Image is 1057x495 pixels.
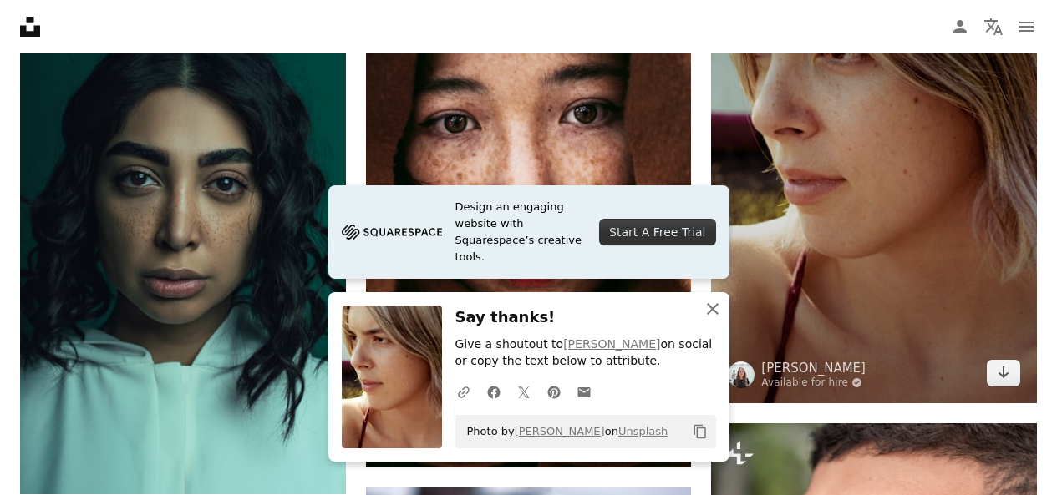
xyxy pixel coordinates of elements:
[455,199,587,265] span: Design an engaging website with Squarespace’s creative tools.
[455,306,716,330] h3: Say thanks!
[20,17,40,37] a: Home — Unsplash
[599,219,715,245] div: Start A Free Trial
[20,242,346,257] a: woman in white shirt taking selfie
[569,375,599,408] a: Share over email
[977,10,1010,43] button: Language
[342,220,442,245] img: file-1705255347840-230a6ab5bca9image
[20,6,346,493] img: woman in white shirt taking selfie
[515,425,605,437] a: [PERSON_NAME]
[328,185,729,279] a: Design an engaging website with Squarespace’s creative tools.Start A Free Trial
[1010,10,1044,43] button: Menu
[686,417,714,446] button: Copy to clipboard
[761,360,866,376] a: [PERSON_NAME]
[711,152,1037,167] a: closeup photo of woman
[618,425,668,437] a: Unsplash
[509,375,539,408] a: Share on Twitter
[455,336,716,370] p: Give a shoutout to on social or copy the text below to attribute.
[459,418,668,445] span: Photo by on
[479,375,509,408] a: Share on Facebook
[987,360,1020,386] a: Download
[563,337,660,351] a: [PERSON_NAME]
[539,375,569,408] a: Share on Pinterest
[943,10,977,43] a: Log in / Sign up
[728,361,755,388] img: Go to Marie-Michèle Bouchard's profile
[761,376,866,390] a: Available for hire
